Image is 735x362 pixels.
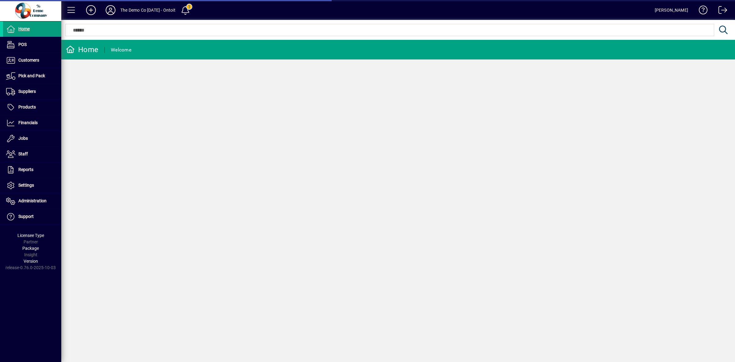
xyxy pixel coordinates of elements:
span: Financials [18,120,38,125]
a: Support [3,209,61,224]
a: Jobs [3,131,61,146]
a: Suppliers [3,84,61,99]
a: Administration [3,193,61,209]
span: Licensee Type [17,233,44,238]
div: The Demo Co [DATE] - Ontoit [120,5,175,15]
a: Pick and Pack [3,68,61,84]
a: Financials [3,115,61,131]
span: Staff [18,151,28,156]
span: Reports [18,167,33,172]
span: Home [18,26,30,31]
span: Support [18,214,34,219]
span: Jobs [18,136,28,141]
span: Administration [18,198,47,203]
span: Pick and Pack [18,73,45,78]
a: Logout [714,1,727,21]
a: Products [3,100,61,115]
span: Version [24,259,38,264]
span: Settings [18,183,34,188]
a: Knowledge Base [694,1,708,21]
a: Reports [3,162,61,177]
button: Add [81,5,101,16]
span: Suppliers [18,89,36,94]
a: Staff [3,147,61,162]
div: Home [66,45,98,55]
a: Customers [3,53,61,68]
span: Customers [18,58,39,63]
a: POS [3,37,61,52]
a: Settings [3,178,61,193]
span: POS [18,42,27,47]
span: Products [18,105,36,109]
span: Package [22,246,39,251]
button: Profile [101,5,120,16]
div: [PERSON_NAME] [655,5,688,15]
div: Welcome [111,45,131,55]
